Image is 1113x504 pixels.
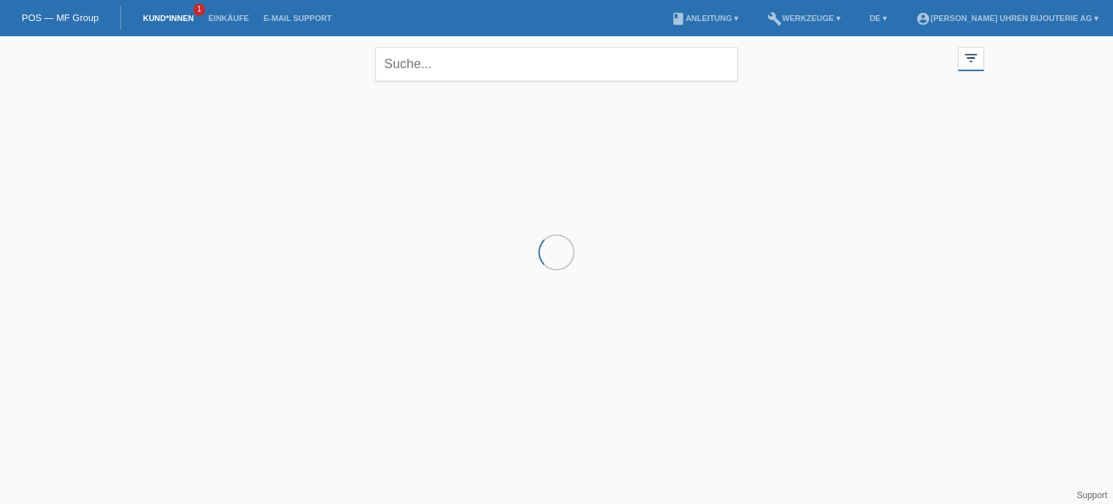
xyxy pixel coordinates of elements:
a: Kund*innen [136,14,201,22]
i: filter_list [963,50,979,66]
span: 1 [193,4,205,16]
a: POS — MF Group [22,12,99,23]
a: bookAnleitung ▾ [664,14,746,22]
a: buildWerkzeuge ▾ [760,14,848,22]
a: DE ▾ [862,14,894,22]
i: account_circle [916,12,930,26]
a: Einkäufe [201,14,256,22]
i: book [671,12,685,26]
input: Suche... [375,47,738,81]
a: account_circle[PERSON_NAME] Uhren Bijouterie AG ▾ [909,14,1106,22]
a: E-Mail Support [257,14,339,22]
a: Support [1077,490,1107,500]
i: build [767,12,782,26]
